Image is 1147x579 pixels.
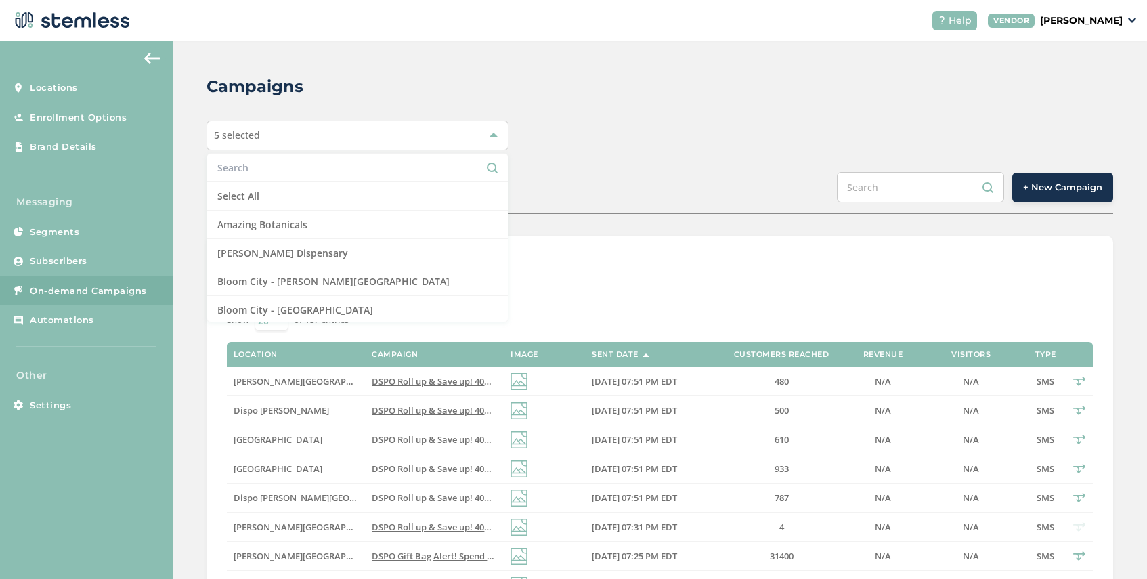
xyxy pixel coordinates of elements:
input: Search [837,172,1004,202]
label: N/A [924,405,1018,416]
label: Type [1035,350,1056,359]
span: [DATE] 07:51 PM EDT [592,375,677,387]
label: SMS [1032,376,1059,387]
span: DSPO Roll up & Save up! 40% off [PERSON_NAME] + Buy a Zip and get a half Zip FREE storewide Thur-... [372,433,943,446]
span: DSPO Roll up & Save up! 40% off [PERSON_NAME] + Buy a Zip and get a half Zip FREE storewide Thur-... [372,375,943,387]
img: icon-img-d887fa0c.svg [511,548,527,565]
button: + New Campaign [1012,173,1113,202]
label: DSPO Roll up & Save up! 40% off Jeter + Buy a Zip and get a half Zip FREE storewide Thur-Tues! Hi... [372,434,497,446]
label: N/A [924,434,1018,446]
label: 933 [720,463,842,475]
label: SMS [1032,434,1059,446]
label: Dispo Hazel Park [234,551,359,562]
label: Dispo Whitmore Lake [234,492,359,504]
label: N/A [856,521,910,533]
span: DSPO Roll up & Save up! 40% off [PERSON_NAME] + Buy a Zip and get a half Zip FREE storewide Thur-... [372,463,943,475]
label: 480 [720,376,842,387]
span: [PERSON_NAME][GEOGRAPHIC_DATA] [234,550,391,562]
label: SMS [1032,521,1059,533]
label: 09/21/2025 07:25 PM EDT [592,551,707,562]
label: 09/24/2025 07:51 PM EDT [592,463,707,475]
span: N/A [963,404,979,416]
label: Dispo Romeo [234,405,359,416]
span: N/A [875,375,891,387]
label: Dispo Hazel Park [234,376,359,387]
span: N/A [875,433,891,446]
span: Brand Details [30,140,97,154]
img: icon-img-d887fa0c.svg [511,460,527,477]
label: 31400 [720,551,842,562]
span: 610 [775,433,789,446]
span: [DATE] 07:51 PM EDT [592,404,677,416]
span: Locations [30,81,78,95]
label: DSPO Roll up & Save up! 40% off Jeter + Buy a Zip and get a half Zip FREE storewide Thur-Tues! Hi... [372,405,497,416]
span: 4 [779,521,784,533]
span: Help [949,14,972,28]
img: icon-help-white-03924b79.svg [938,16,946,24]
iframe: Chat Widget [1079,514,1147,579]
label: Dispo Hazel Park [234,521,359,533]
label: SMS [1032,492,1059,504]
label: 610 [720,434,842,446]
span: SMS [1037,433,1054,446]
label: Visitors [951,350,991,359]
span: 5 selected [214,129,260,142]
span: Automations [30,314,94,327]
span: Dispo [PERSON_NAME][GEOGRAPHIC_DATA] [234,492,418,504]
span: [PERSON_NAME][GEOGRAPHIC_DATA] [234,375,391,387]
span: N/A [875,550,891,562]
label: 09/24/2025 07:31 PM EDT [592,521,707,533]
label: N/A [856,551,910,562]
li: [PERSON_NAME] Dispensary [207,239,508,267]
label: 09/24/2025 07:51 PM EDT [592,492,707,504]
span: SMS [1037,521,1054,533]
h2: Campaigns [207,74,303,99]
img: icon_down-arrow-small-66adaf34.svg [1128,18,1136,23]
span: [DATE] 07:31 PM EDT [592,521,677,533]
span: SMS [1037,550,1054,562]
span: N/A [963,463,979,475]
span: 500 [775,404,789,416]
span: Enrollment Options [30,111,127,125]
label: Dispo Bay City North [234,434,359,446]
span: Subscribers [30,255,87,268]
label: Customers Reached [734,350,829,359]
span: N/A [875,521,891,533]
span: DSPO Roll up & Save up! 40% off [PERSON_NAME] + Buy a Zip and get a half Zip FREE storewide Thur-... [372,521,943,533]
img: icon-sort-1e1d7615.svg [643,353,649,357]
span: SMS [1037,463,1054,475]
label: DSPO Roll up & Save up! 40% off Jeter + Buy a Zip and get a half Zip FREE storewide Thur-Tues! Hi... [372,521,497,533]
span: [GEOGRAPHIC_DATA] [234,463,322,475]
label: DSPO Roll up & Save up! 40% off Jeter + Buy a Zip and get a half Zip FREE storewide Thur-Tues! Hi... [372,376,497,387]
label: Image [511,350,538,359]
span: N/A [963,521,979,533]
label: DSPO Roll up & Save up! 40% off Jeter + Buy a Zip and get a half Zip FREE storewide Thur-Tues! Hi... [372,492,497,504]
label: 787 [720,492,842,504]
span: + New Campaign [1023,181,1102,194]
label: SMS [1032,463,1059,475]
label: N/A [924,463,1018,475]
label: DSPO Gift Bag Alert! Spend $100 & walk out with a custom FREE $100 gift bag Mon-Wed. Tap link for... [372,551,497,562]
label: N/A [856,434,910,446]
li: Bloom City - [PERSON_NAME][GEOGRAPHIC_DATA] [207,267,508,296]
label: SMS [1032,551,1059,562]
span: Dispo [PERSON_NAME] [234,404,329,416]
span: DSPO Gift Bag Alert! Spend $100 & walk out with a custom FREE $100 gift bag Mon-Wed. Tap link for... [372,550,901,562]
li: Amazing Botanicals [207,211,508,239]
img: icon-img-d887fa0c.svg [511,402,527,419]
label: N/A [856,492,910,504]
span: On-demand Campaigns [30,284,147,298]
label: N/A [856,463,910,475]
img: icon-img-d887fa0c.svg [511,490,527,507]
span: [GEOGRAPHIC_DATA] [234,433,322,446]
span: N/A [875,492,891,504]
span: N/A [963,433,979,446]
input: Search [217,160,498,175]
label: DSPO Roll up & Save up! 40% off Jeter + Buy a Zip and get a half Zip FREE storewide Thur-Tues! Hi... [372,463,497,475]
span: SMS [1037,375,1054,387]
label: 09/24/2025 07:51 PM EDT [592,376,707,387]
p: [PERSON_NAME] [1040,14,1123,28]
span: N/A [875,463,891,475]
label: N/A [924,521,1018,533]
